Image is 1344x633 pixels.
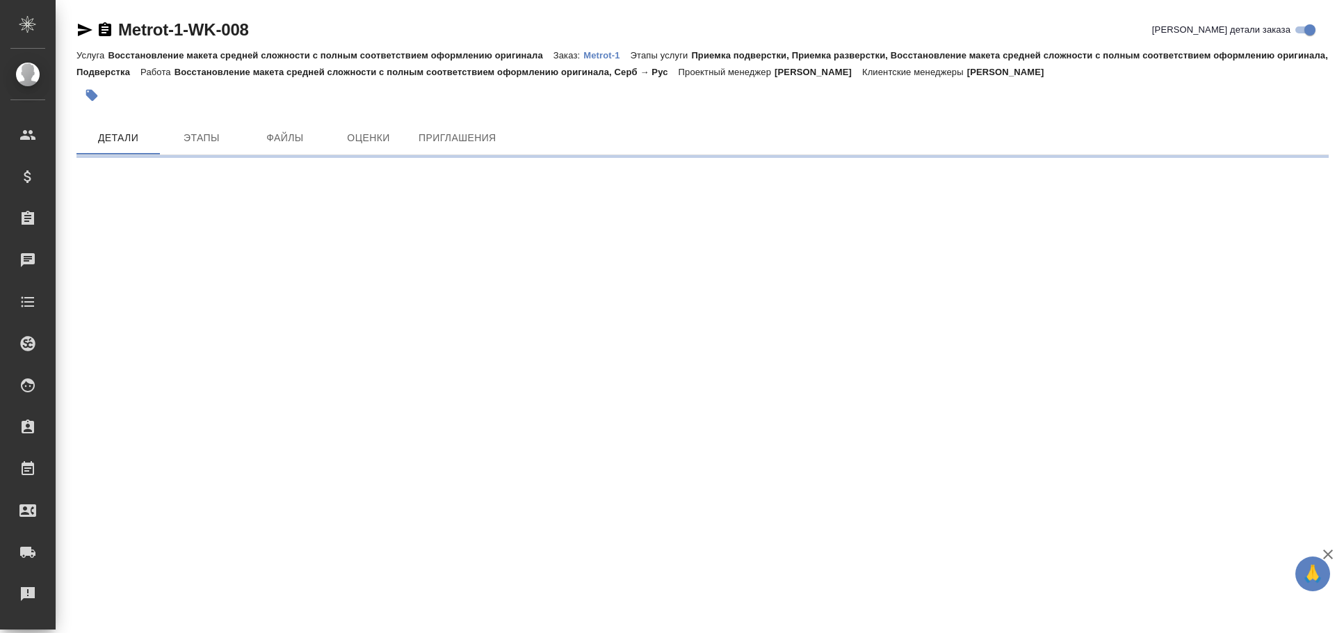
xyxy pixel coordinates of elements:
button: 🙏 [1295,556,1330,591]
a: Metrot-1 [583,49,630,61]
p: Заказ: [553,50,583,61]
span: 🙏 [1301,559,1325,588]
p: Восстановление макета средней сложности с полным соответствием оформлению оригинала [108,50,553,61]
p: [PERSON_NAME] [775,67,862,77]
span: [PERSON_NAME] детали заказа [1152,23,1290,37]
span: Детали [85,129,152,147]
span: Приглашения [419,129,496,147]
p: Клиентские менеджеры [862,67,967,77]
p: Metrot-1 [583,50,630,61]
span: Файлы [252,129,318,147]
p: Проектный менеджер [679,67,775,77]
span: Этапы [168,129,235,147]
button: Скопировать ссылку [97,22,113,38]
p: Восстановление макета средней сложности с полным соответствием оформлению оригинала, Серб → Рус [175,67,679,77]
a: Metrot-1-WK-008 [118,20,249,39]
button: Скопировать ссылку для ЯМессенджера [76,22,93,38]
p: Услуга [76,50,108,61]
p: Этапы услуги [631,50,692,61]
span: Оценки [335,129,402,147]
button: Добавить тэг [76,80,107,111]
p: Работа [140,67,175,77]
p: [PERSON_NAME] [967,67,1055,77]
p: Приемка подверстки, Приемка разверстки, Восстановление макета средней сложности с полным соответс... [76,50,1328,77]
